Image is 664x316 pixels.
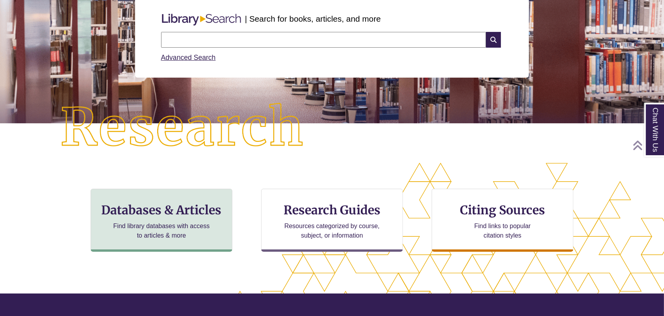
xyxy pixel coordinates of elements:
a: Back to Top [632,140,662,151]
a: Citing Sources Find links to popular citation styles [432,189,573,252]
h3: Databases & Articles [97,203,226,217]
a: Advanced Search [161,54,216,61]
p: Resources categorized by course, subject, or information [281,221,384,240]
img: Libary Search [158,11,245,29]
i: Search [486,32,501,48]
a: Research Guides Resources categorized by course, subject, or information [261,189,403,252]
p: Find links to popular citation styles [464,221,541,240]
a: Databases & Articles Find library databases with access to articles & more [91,189,232,252]
h3: Research Guides [268,203,396,217]
p: Find library databases with access to articles & more [110,221,213,240]
p: | Search for books, articles, and more [245,13,381,25]
h3: Citing Sources [454,203,551,217]
img: Research [33,76,332,180]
